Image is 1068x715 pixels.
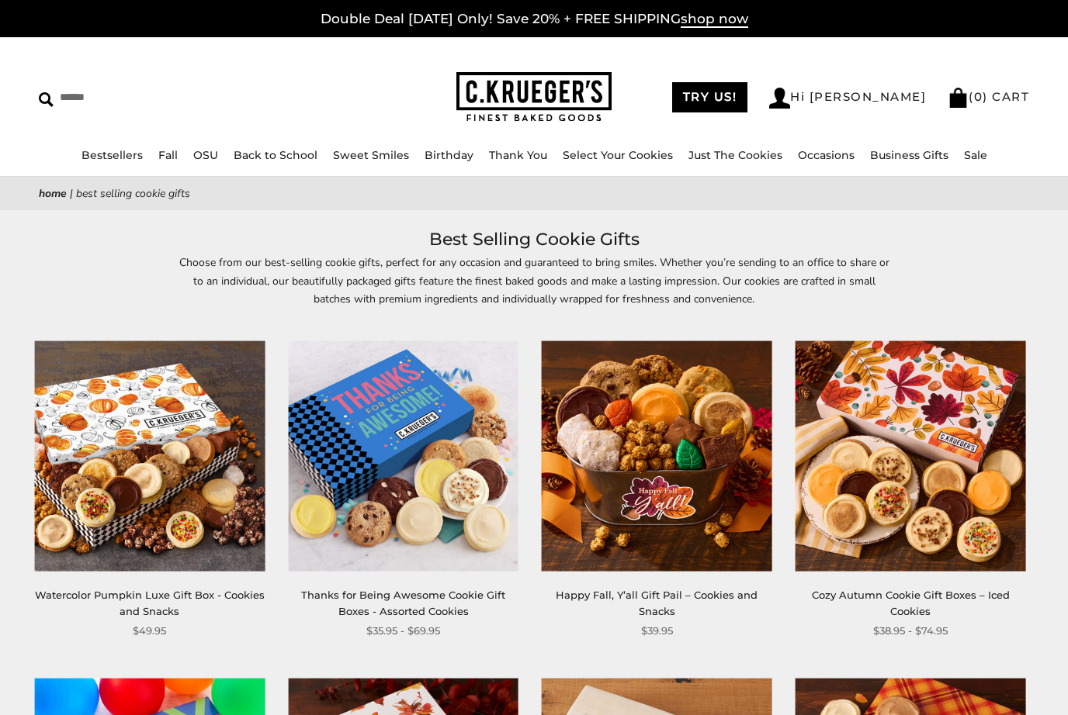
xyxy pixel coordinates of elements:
a: Sale [964,148,987,162]
img: C.KRUEGER'S [456,72,612,123]
span: Best Selling Cookie Gifts [76,186,190,201]
a: Select Your Cookies [563,148,673,162]
a: Cozy Autumn Cookie Gift Boxes – Iced Cookies [812,589,1010,617]
a: (0) CART [948,89,1029,104]
img: Watercolor Pumpkin Luxe Gift Box - Cookies and Snacks [34,341,265,572]
a: Sweet Smiles [333,148,409,162]
a: Just The Cookies [688,148,782,162]
span: $49.95 [133,623,166,639]
img: Bag [948,88,969,108]
a: Watercolor Pumpkin Luxe Gift Box - Cookies and Snacks [35,589,265,617]
nav: breadcrumbs [39,185,1029,202]
a: Hi [PERSON_NAME] [769,88,926,109]
span: shop now [681,11,748,28]
span: $38.95 - $74.95 [873,623,948,639]
a: TRY US! [672,82,748,112]
span: 0 [974,89,983,104]
a: Bestsellers [81,148,143,162]
a: Double Deal [DATE] Only! Save 20% + FREE SHIPPINGshop now [321,11,748,28]
a: Back to School [234,148,317,162]
img: Search [39,92,54,107]
a: Birthday [425,148,473,162]
a: OSU [193,148,218,162]
img: Cozy Autumn Cookie Gift Boxes – Iced Cookies [796,341,1026,572]
a: Thank You [489,148,547,162]
img: Account [769,88,790,109]
a: Business Gifts [870,148,948,162]
a: Home [39,186,67,201]
img: Thanks for Being Awesome Cookie Gift Boxes - Assorted Cookies [288,341,518,572]
span: | [70,186,73,201]
h1: Best Selling Cookie Gifts [62,226,1006,254]
span: $39.95 [641,623,673,639]
a: Occasions [798,148,855,162]
p: Choose from our best-selling cookie gifts, perfect for any occasion and guaranteed to bring smile... [177,254,891,325]
a: Happy Fall, Y’all Gift Pail – Cookies and Snacks [556,589,758,617]
span: $35.95 - $69.95 [366,623,440,639]
a: Thanks for Being Awesome Cookie Gift Boxes - Assorted Cookies [301,589,505,617]
input: Search [39,85,269,109]
img: Happy Fall, Y’all Gift Pail – Cookies and Snacks [542,341,772,572]
a: Fall [158,148,178,162]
